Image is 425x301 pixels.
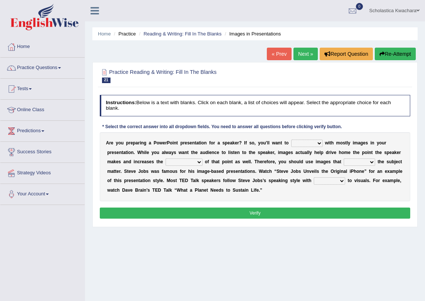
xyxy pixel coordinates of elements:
b: o [379,140,382,146]
b: e [396,159,398,164]
b: e [130,140,133,146]
b: y [377,140,379,146]
b: n [228,159,231,164]
b: r [271,159,272,164]
b: a [136,140,138,146]
b: w [272,140,275,146]
b: u [283,159,286,164]
b: a [123,150,126,155]
b: o [225,159,227,164]
b: i [134,159,135,164]
b: s [222,140,225,146]
b: e [272,159,275,164]
b: t [191,150,193,155]
b: i [227,159,228,164]
b: e [382,159,384,164]
b: t [195,140,196,146]
div: * Select the correct answer into all dropdown fields. You need to answer all questions before cli... [100,124,345,131]
b: A [106,140,109,146]
b: o [211,140,213,146]
b: h [339,150,341,155]
b: o [154,150,157,155]
b: e [185,140,187,146]
b: h [379,159,382,164]
b: ’ [266,140,267,146]
b: u [389,159,392,164]
b: T [255,159,257,164]
b: k [113,159,116,164]
b: t [176,140,178,146]
b: a [149,140,152,146]
b: p [225,140,227,146]
b: i [328,140,329,146]
b: i [278,150,279,155]
b: l [267,140,268,146]
b: n [368,150,371,155]
b: l [268,140,269,146]
b: e [397,150,399,155]
b: t [156,159,158,164]
b: t [122,150,123,155]
b: l [347,140,348,146]
b: i [127,150,128,155]
b: n [135,159,137,164]
h4: Below is a text with blanks. Click on each blank, a list of choices will appear. Select the appro... [100,95,411,116]
b: o [205,159,207,164]
b: k [394,150,397,155]
b: s [343,140,345,146]
b: n [126,159,128,164]
span: 21 [102,78,110,83]
b: t [242,150,244,155]
b: m [336,140,340,146]
b: e [357,150,360,155]
b: a [196,140,199,146]
b: o [170,140,172,146]
b: o [261,140,263,146]
b: t [330,140,331,146]
li: Practice [112,30,136,37]
b: e [260,159,262,164]
b: e [363,140,365,146]
b: Instructions: [106,100,136,105]
b: o [157,140,159,146]
b: e [348,150,351,155]
b: e [379,150,382,155]
b: g [323,159,326,164]
b: u [296,159,299,164]
b: a [235,159,238,164]
b: o [118,140,121,146]
b: g [285,150,288,155]
b: r [262,159,264,164]
b: k [268,150,271,155]
b: o [341,150,344,155]
b: o [294,159,296,164]
b: o [365,150,367,155]
b: e [217,150,219,155]
b: n [212,150,214,155]
b: t [378,159,379,164]
b: y [152,150,154,155]
b: p [222,159,225,164]
b: l [228,150,229,155]
b: a [275,140,278,146]
b: s [365,140,368,146]
b: e [160,159,163,164]
b: a [123,159,126,164]
b: t [285,140,286,146]
b: s [231,150,233,155]
b: p [107,150,110,155]
b: s [308,159,311,164]
b: t [211,159,213,164]
b: n [372,140,374,146]
b: i [367,150,368,155]
b: n [192,140,195,146]
b: w [325,140,328,146]
b: e [112,150,114,155]
b: s [187,140,190,146]
b: p [387,150,389,155]
b: h [250,150,253,155]
a: Practice Questions [0,58,85,76]
b: r [399,150,401,155]
b: c [398,159,401,164]
b: i [330,150,331,155]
